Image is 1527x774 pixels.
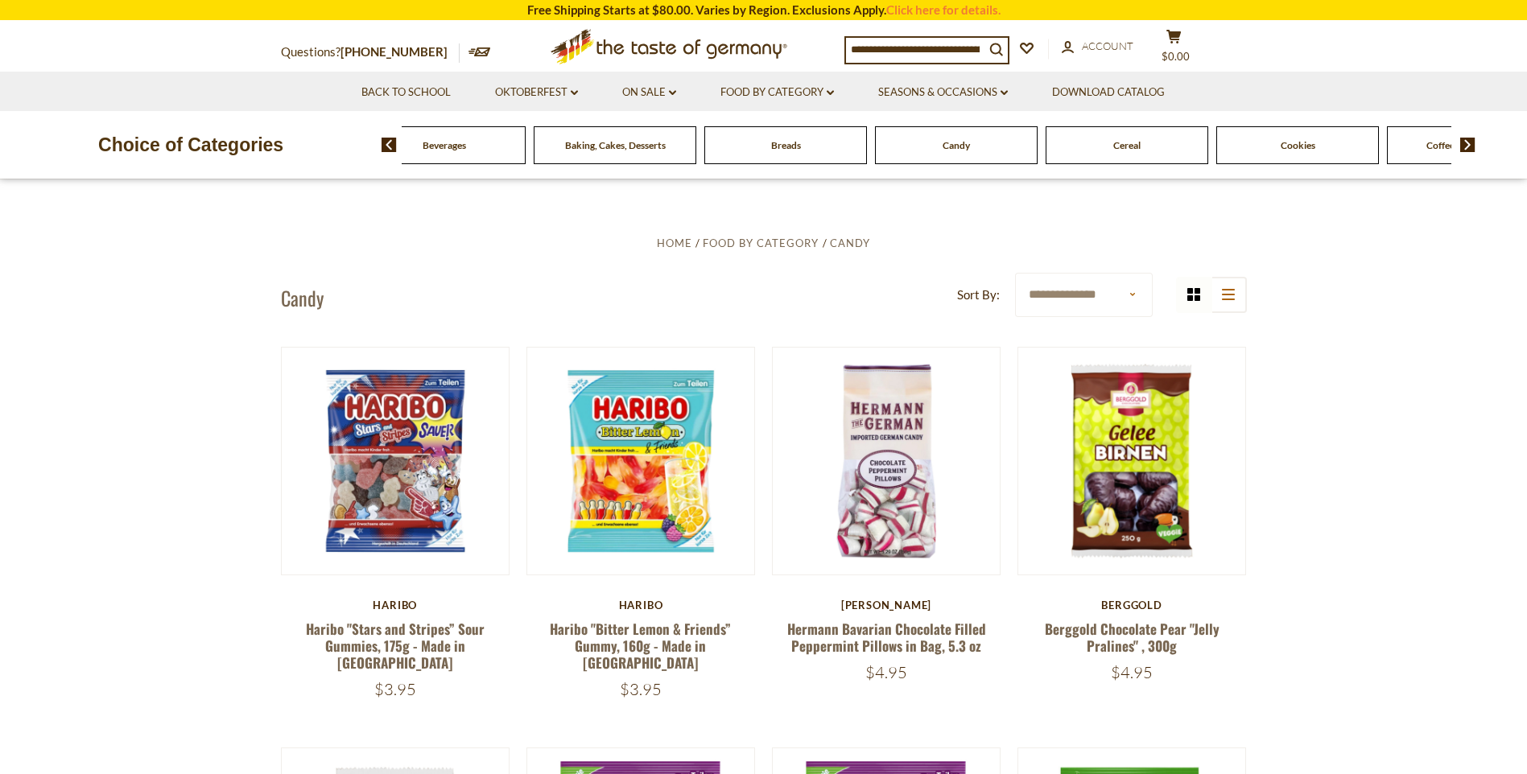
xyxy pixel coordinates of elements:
[306,619,485,673] a: Haribo "Stars and Stripes” Sour Gummies, 175g - Made in [GEOGRAPHIC_DATA]
[943,139,970,151] a: Candy
[1052,84,1165,101] a: Download Catalog
[886,2,1001,17] a: Click here for details.
[281,286,324,310] h1: Candy
[565,139,666,151] a: Baking, Cakes, Desserts
[1460,138,1475,152] img: next arrow
[703,237,819,249] a: Food By Category
[720,84,834,101] a: Food By Category
[622,84,676,101] a: On Sale
[787,619,986,656] a: Hermann Bavarian Chocolate Filled Peppermint Pillows in Bag, 5.3 oz
[550,619,731,673] a: Haribo "Bitter Lemon & Friends” Gummy, 160g - Made in [GEOGRAPHIC_DATA]
[878,84,1008,101] a: Seasons & Occasions
[1017,599,1247,611] div: Berggold
[281,42,460,63] p: Questions?
[1018,348,1246,575] img: Berggold Chocolate Pear "Jelly Pralines" , 300g
[772,599,1001,611] div: [PERSON_NAME]
[361,84,451,101] a: Back to School
[282,348,510,575] img: Haribo "Stars and Stripes” Sour Gummies, 175g - Made in Germany
[771,139,801,151] a: Breads
[1082,39,1133,52] span: Account
[340,44,448,59] a: [PHONE_NUMBER]
[1062,38,1133,56] a: Account
[773,348,1001,575] img: Hermann Bavarian Chocolate Filled Peppermint Pillows in Bag, 5.3 oz
[374,679,416,699] span: $3.95
[1281,139,1315,151] a: Cookies
[1162,50,1190,63] span: $0.00
[620,679,662,699] span: $3.95
[1150,29,1199,69] button: $0.00
[526,599,756,611] div: Haribo
[865,662,907,682] span: $4.95
[657,237,692,249] a: Home
[957,285,1000,305] label: Sort By:
[830,237,870,249] a: Candy
[382,138,397,152] img: previous arrow
[1045,619,1220,656] a: Berggold Chocolate Pear "Jelly Pralines" , 300g
[1111,662,1153,682] span: $4.95
[1426,139,1511,151] a: Coffee, Cocoa & Tea
[281,599,510,611] div: Haribo
[1113,139,1141,151] a: Cereal
[423,139,466,151] a: Beverages
[495,84,578,101] a: Oktoberfest
[527,348,755,575] img: Haribo "Bitter Lemon & Friends” Gummy, 160g - Made in Germany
